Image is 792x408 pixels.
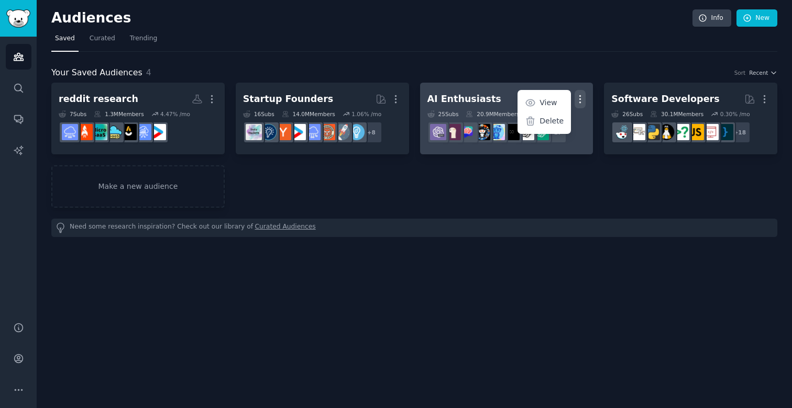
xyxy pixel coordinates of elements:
[94,110,144,118] div: 1.3M Members
[51,165,225,208] a: Make a new audience
[275,124,291,140] img: ycombinator
[540,97,557,108] p: View
[51,10,692,27] h2: Audiences
[135,124,151,140] img: SaaSSales
[720,110,750,118] div: 0.30 % /mo
[319,124,335,140] img: EntrepreneurRideAlong
[688,124,704,140] img: javascript
[749,69,777,76] button: Recent
[243,93,333,106] div: Startup Founders
[246,124,262,140] img: indiehackers
[120,124,137,140] img: indianstartups
[51,66,142,80] span: Your Saved Audiences
[126,30,161,52] a: Trending
[86,30,119,52] a: Curated
[255,222,316,233] a: Curated Audiences
[604,83,777,154] a: Software Developers26Subs30.1MMembers0.30% /mo+18programmingwebdevjavascriptcscareerquestionslinu...
[430,124,446,140] img: ChatGPTPro
[717,124,733,140] img: programming
[59,93,138,106] div: reddit research
[734,69,746,76] div: Sort
[702,124,719,140] img: webdev
[62,124,78,140] img: SaaS
[76,124,93,140] img: StartUpIndia
[749,69,768,76] span: Recent
[540,116,564,127] p: Delete
[290,124,306,140] img: startup
[236,83,409,154] a: Startup Founders16Subs14.0MMembers1.06% /mo+8EntrepreneurstartupsEntrepreneurRideAlongSaaSstartup...
[503,124,520,140] img: ArtificialInteligence
[304,124,321,140] img: SaaS
[420,83,593,154] a: AI EnthusiastsViewDelete25Subs20.9MMembers1.21% /mo+17ChatGPTOpenAIArtificialInteligenceartificia...
[427,110,459,118] div: 25 Sub s
[650,110,703,118] div: 30.1M Members
[348,124,365,140] img: Entrepreneur
[360,121,382,143] div: + 8
[150,124,166,140] img: startup
[6,9,30,28] img: GummySearch logo
[729,121,751,143] div: + 18
[459,124,476,140] img: ChatGPTPromptGenius
[51,219,777,237] div: Need some research inspiration? Check out our library of
[489,124,505,140] img: artificial
[260,124,277,140] img: Entrepreneurship
[51,30,79,52] a: Saved
[644,124,660,140] img: Python
[130,34,157,43] span: Trending
[59,110,86,118] div: 7 Sub s
[51,83,225,154] a: reddit research7Subs1.3MMembers4.47% /mostartupSaaSSalesindianstartupsmicro_saasmicrosaasStartUpI...
[658,124,675,140] img: linux
[351,110,381,118] div: 1.06 % /mo
[91,124,107,140] img: microsaas
[673,124,689,140] img: cscareerquestions
[106,124,122,140] img: micro_saas
[427,93,501,106] div: AI Enthusiasts
[55,34,75,43] span: Saved
[146,67,151,77] span: 4
[334,124,350,140] img: startups
[160,110,190,118] div: 4.47 % /mo
[243,110,274,118] div: 16 Sub s
[282,110,335,118] div: 14.0M Members
[611,93,719,106] div: Software Developers
[474,124,490,140] img: aiArt
[614,124,631,140] img: reactjs
[466,110,519,118] div: 20.9M Members
[445,124,461,140] img: LocalLLaMA
[520,92,569,114] a: View
[629,124,645,140] img: learnpython
[90,34,115,43] span: Curated
[736,9,777,27] a: New
[611,110,643,118] div: 26 Sub s
[692,9,731,27] a: Info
